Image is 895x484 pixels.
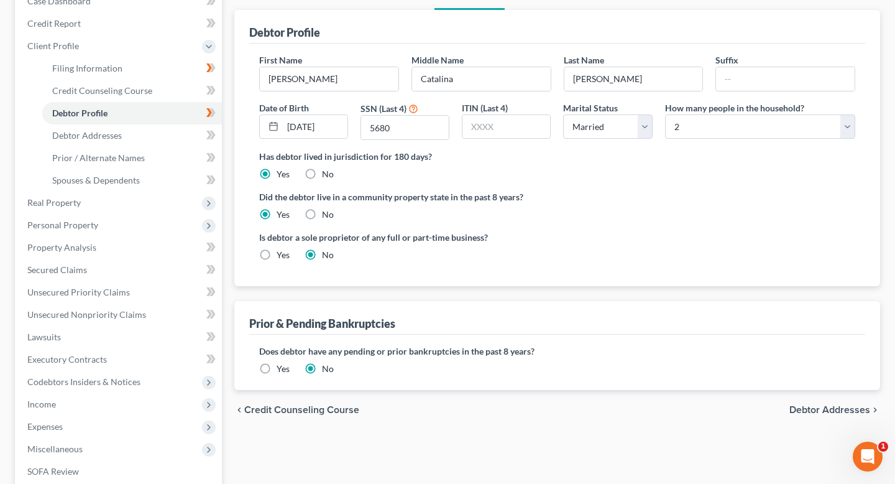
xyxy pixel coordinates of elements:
label: SSN (Last 4) [360,102,406,115]
span: Personal Property [27,220,98,230]
span: Unsecured Nonpriority Claims [27,309,146,320]
span: Credit Counseling Course [52,85,152,96]
label: How many people in the household? [665,101,804,114]
a: Credit Counseling Course [42,80,222,102]
label: Middle Name [411,54,464,67]
button: chevron_left Credit Counseling Course [234,405,359,415]
div: Prior & Pending Bankruptcies [249,316,395,331]
a: Debtor Addresses [42,124,222,147]
label: No [322,208,334,221]
input: M.I [412,67,551,91]
input: -- [716,67,855,91]
a: Unsecured Priority Claims [17,281,222,304]
a: Lawsuits [17,326,222,348]
label: Yes [277,249,290,261]
label: No [322,249,334,261]
div: Debtor Profile [249,25,320,40]
label: Yes [277,208,290,221]
i: chevron_left [234,405,244,415]
a: Executory Contracts [17,348,222,371]
a: Spouses & Dependents [42,169,222,192]
a: Debtor Profile [42,102,222,124]
span: 1 [878,442,888,452]
label: Date of Birth [259,101,309,114]
button: Debtor Addresses chevron_right [789,405,880,415]
span: Debtor Addresses [789,405,870,415]
label: Is debtor a sole proprietor of any full or part-time business? [259,231,551,244]
span: Credit Counseling Course [244,405,359,415]
input: MM/DD/YYYY [283,115,347,139]
span: Miscellaneous [27,444,83,454]
label: Did the debtor live in a community property state in the past 8 years? [259,190,855,203]
span: Prior / Alternate Names [52,152,145,163]
span: Real Property [27,197,81,208]
span: Spouses & Dependents [52,175,140,185]
label: Marital Status [563,101,618,114]
span: Credit Report [27,18,81,29]
a: Filing Information [42,57,222,80]
span: SOFA Review [27,466,79,477]
label: Yes [277,168,290,180]
a: Property Analysis [17,236,222,259]
label: Has debtor lived in jurisdiction for 180 days? [259,150,855,163]
label: No [322,363,334,375]
a: Unsecured Nonpriority Claims [17,304,222,326]
span: Lawsuits [27,332,61,342]
input: XXXX [361,116,449,139]
a: SOFA Review [17,460,222,483]
input: XXXX [462,115,550,139]
label: No [322,168,334,180]
label: First Name [259,54,302,67]
span: Expenses [27,421,63,432]
span: Filing Information [52,63,122,73]
label: Suffix [715,54,738,67]
span: Executory Contracts [27,354,107,365]
span: Income [27,399,56,409]
a: Credit Report [17,12,222,35]
span: Debtor Profile [52,108,108,118]
iframe: Intercom live chat [853,442,883,472]
i: chevron_right [870,405,880,415]
input: -- [260,67,398,91]
label: Yes [277,363,290,375]
a: Secured Claims [17,259,222,281]
span: Secured Claims [27,264,87,275]
a: Prior / Alternate Names [42,147,222,169]
span: Property Analysis [27,242,96,253]
label: Does debtor have any pending or prior bankruptcies in the past 8 years? [259,345,855,358]
span: Unsecured Priority Claims [27,287,130,297]
span: Debtor Addresses [52,130,122,141]
label: ITIN (Last 4) [462,101,508,114]
label: Last Name [564,54,604,67]
input: -- [564,67,703,91]
span: Client Profile [27,40,79,51]
span: Codebtors Insiders & Notices [27,376,140,387]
